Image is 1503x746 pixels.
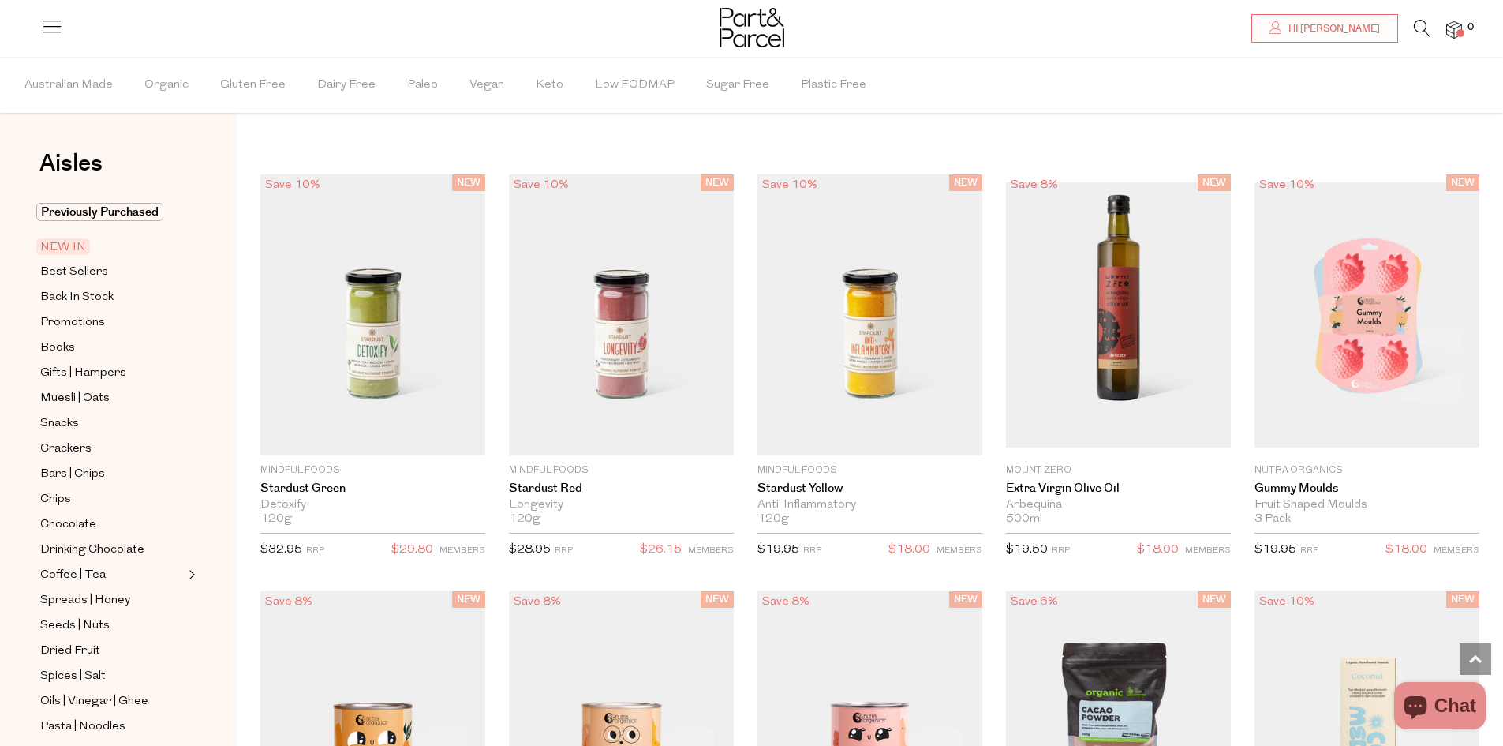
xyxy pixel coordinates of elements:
a: Aisles [39,152,103,191]
span: NEW [1198,174,1231,191]
span: NEW [701,591,734,608]
p: Mindful Foods [260,463,485,478]
span: Plastic Free [801,58,866,113]
div: Fruit Shaped Moulds [1254,498,1479,512]
span: Spreads | Honey [40,591,130,610]
p: Mindful Foods [509,463,734,478]
span: $18.00 [1137,540,1179,560]
span: Oils | Vinegar | Ghee [40,692,148,711]
span: Spices | Salt [40,667,106,686]
span: Drinking Chocolate [40,541,144,560]
div: Save 10% [757,174,822,196]
span: Vegan [469,58,504,113]
a: Stardust Red [509,482,734,496]
div: Arbequina [1006,498,1231,512]
a: Drinking Chocolate [40,540,184,560]
p: Nutra Organics [1254,463,1479,478]
span: NEW [949,591,982,608]
span: Paleo [407,58,438,113]
span: $29.80 [391,540,433,560]
span: Coffee | Tea [40,566,106,585]
a: Spices | Salt [40,666,184,686]
span: Crackers [40,440,92,459]
small: MEMBERS [937,546,982,555]
span: Sugar Free [706,58,769,113]
span: Previously Purchased [36,203,163,221]
span: NEW IN [36,238,90,255]
span: $18.00 [1385,540,1427,560]
a: Gifts | Hampers [40,363,184,383]
img: Extra Virgin Olive Oil [1006,182,1231,448]
span: 120g [757,512,789,527]
div: Detoxify [260,498,485,512]
a: Chips [40,489,184,509]
span: Low FODMAP [595,58,675,113]
div: Longevity [509,498,734,512]
span: $32.95 [260,544,302,556]
img: Stardust Red [509,174,734,455]
a: Snacks [40,414,184,433]
a: Back In Stock [40,287,184,307]
a: Spreads | Honey [40,590,184,610]
a: Muesli | Oats [40,388,184,408]
img: Gummy Moulds [1254,182,1479,448]
small: RRP [803,546,821,555]
small: MEMBERS [439,546,485,555]
span: NEW [452,174,485,191]
span: Back In Stock [40,288,114,307]
span: Hi [PERSON_NAME] [1284,22,1380,36]
span: Snacks [40,414,79,433]
div: Save 6% [1006,591,1063,613]
div: Save 10% [1254,174,1319,196]
div: Save 8% [757,591,814,613]
span: 0 [1464,21,1478,35]
span: 120g [260,512,292,527]
div: Anti-Inflammatory [757,498,982,512]
span: Books [40,339,75,358]
p: Mount Zero [1006,463,1231,478]
img: Stardust Yellow [757,174,982,455]
a: Hi [PERSON_NAME] [1251,14,1398,43]
a: Best Sellers [40,262,184,282]
small: RRP [1052,546,1070,555]
span: Muesli | Oats [40,389,110,408]
small: RRP [306,546,324,555]
span: Keto [536,58,563,113]
p: Mindful Foods [757,463,982,478]
span: 500ml [1006,512,1042,527]
small: MEMBERS [1185,546,1231,555]
span: Aisles [39,146,103,181]
small: MEMBERS [688,546,734,555]
a: Stardust Yellow [757,482,982,496]
span: Gifts | Hampers [40,364,126,383]
span: Best Sellers [40,263,108,282]
span: $18.00 [888,540,930,560]
span: Seeds | Nuts [40,617,110,635]
span: 3 Pack [1254,512,1291,527]
span: Australian Made [24,58,113,113]
a: Previously Purchased [40,203,184,222]
a: Seeds | Nuts [40,616,184,635]
span: NEW [949,174,982,191]
small: MEMBERS [1434,546,1479,555]
div: Save 8% [1006,174,1063,196]
img: Stardust Green [260,174,485,455]
span: NEW [1198,591,1231,608]
span: NEW [701,174,734,191]
span: Chips [40,490,71,509]
span: Pasta | Noodles [40,718,125,737]
a: Crackers [40,439,184,459]
a: Pasta | Noodles [40,717,184,737]
span: Bars | Chips [40,465,105,484]
div: Save 8% [509,591,566,613]
span: Gluten Free [220,58,286,113]
a: Coffee | Tea [40,565,184,585]
a: Chocolate [40,515,184,534]
div: Save 10% [509,174,574,196]
span: 120g [509,512,540,527]
a: NEW IN [40,238,184,257]
span: Promotions [40,313,105,332]
div: Save 10% [260,174,325,196]
a: Gummy Moulds [1254,482,1479,496]
span: Dairy Free [317,58,376,113]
